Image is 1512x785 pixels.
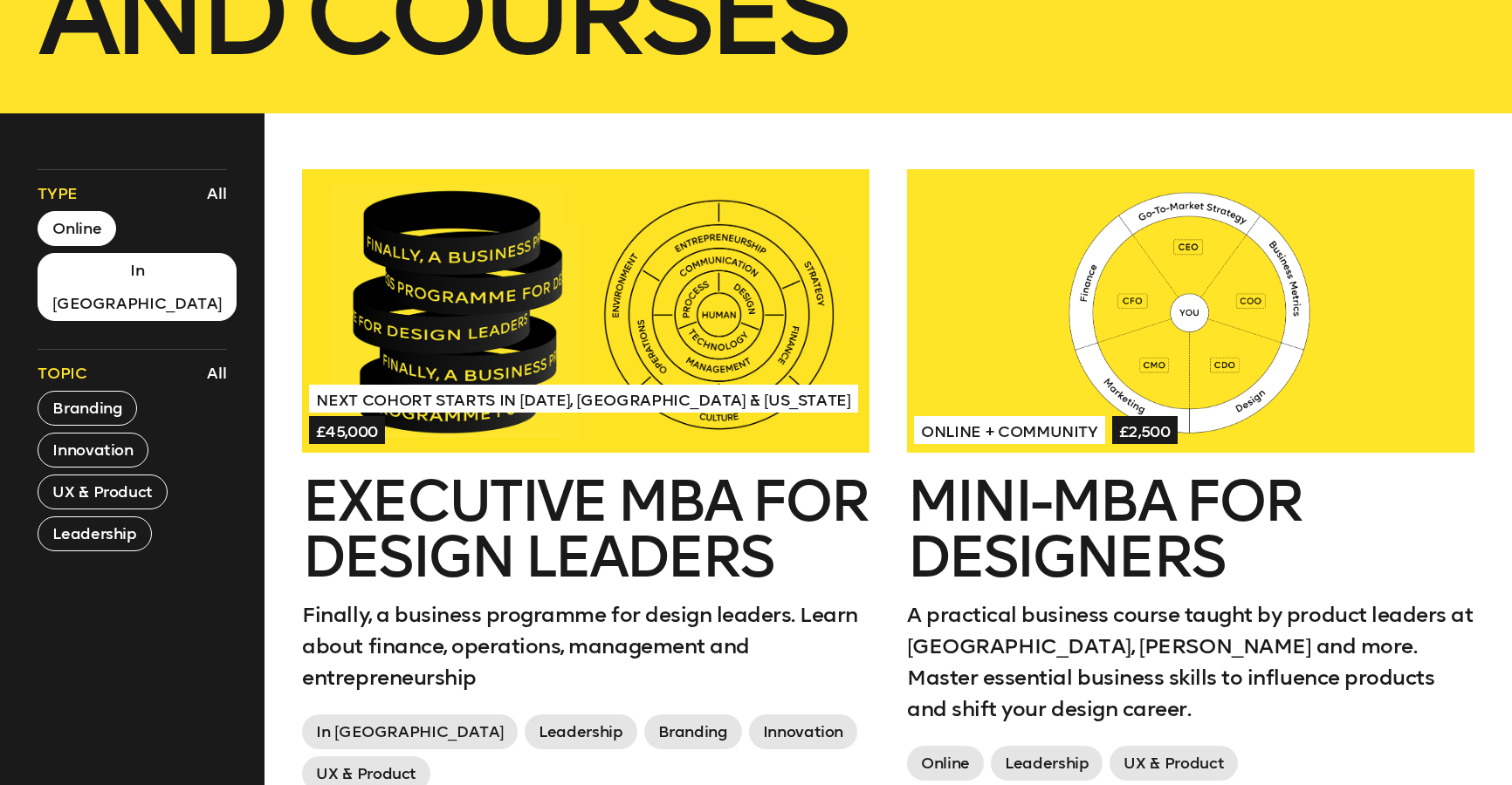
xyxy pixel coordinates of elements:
p: A practical business course taught by product leaders at [GEOGRAPHIC_DATA], [PERSON_NAME] and mor... [907,599,1474,725]
span: £2,500 [1112,416,1178,444]
span: Leadership [525,714,636,749]
span: Topic [38,363,86,384]
button: All [203,358,231,388]
span: £45,000 [309,416,385,444]
span: In [GEOGRAPHIC_DATA] [302,714,518,749]
h2: Mini-MBA for Designers [907,474,1474,585]
span: Online + Community [914,416,1105,444]
span: Innovation [749,714,857,749]
button: UX & Product [38,474,168,509]
button: Branding [38,391,137,426]
span: UX & Product [1110,746,1238,781]
span: Next Cohort Starts in [DATE], [GEOGRAPHIC_DATA] & [US_STATE] [309,385,857,413]
span: Leadership [991,746,1103,781]
button: Leadership [38,516,151,551]
button: Innovation [38,433,148,468]
span: Online [907,746,984,781]
button: Online [38,211,116,246]
h2: Executive MBA for Design Leaders [302,474,869,585]
button: In [GEOGRAPHIC_DATA] [38,253,237,321]
span: Branding [644,714,742,749]
span: Type [38,183,78,204]
button: All [203,179,231,208]
p: Finally, a business programme for design leaders. Learn about finance, operations, management and... [302,599,869,693]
